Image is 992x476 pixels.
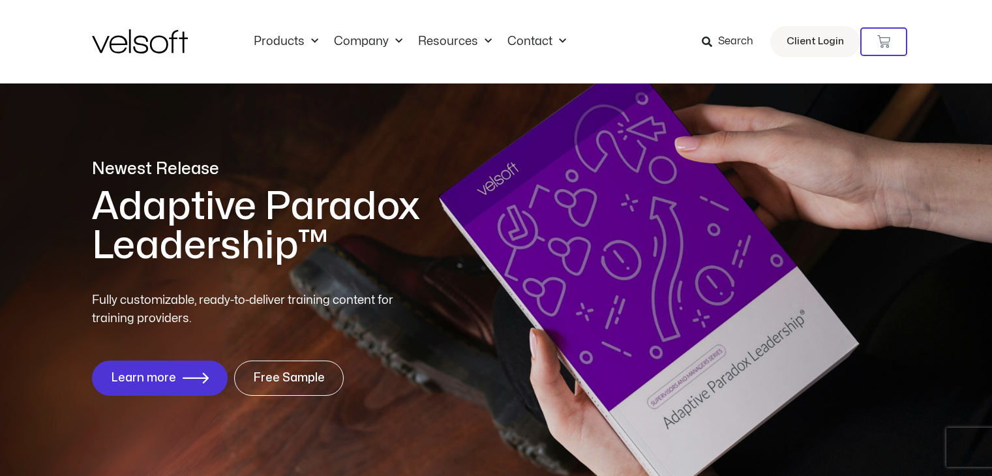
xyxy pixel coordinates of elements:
p: Fully customizable, ready-to-deliver training content for training providers. [92,291,417,328]
img: Velsoft Training Materials [92,29,188,53]
a: Free Sample [234,361,344,396]
a: Client Login [770,26,860,57]
a: ResourcesMenu Toggle [410,35,500,49]
a: Learn more [92,361,228,396]
p: Newest Release [92,158,568,181]
h1: Adaptive Paradox Leadership™ [92,187,568,265]
span: Free Sample [253,372,325,385]
nav: Menu [246,35,574,49]
span: Learn more [111,372,176,385]
span: Client Login [787,33,844,50]
a: Search [702,31,762,53]
a: ContactMenu Toggle [500,35,574,49]
a: CompanyMenu Toggle [326,35,410,49]
span: Search [718,33,753,50]
a: ProductsMenu Toggle [246,35,326,49]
